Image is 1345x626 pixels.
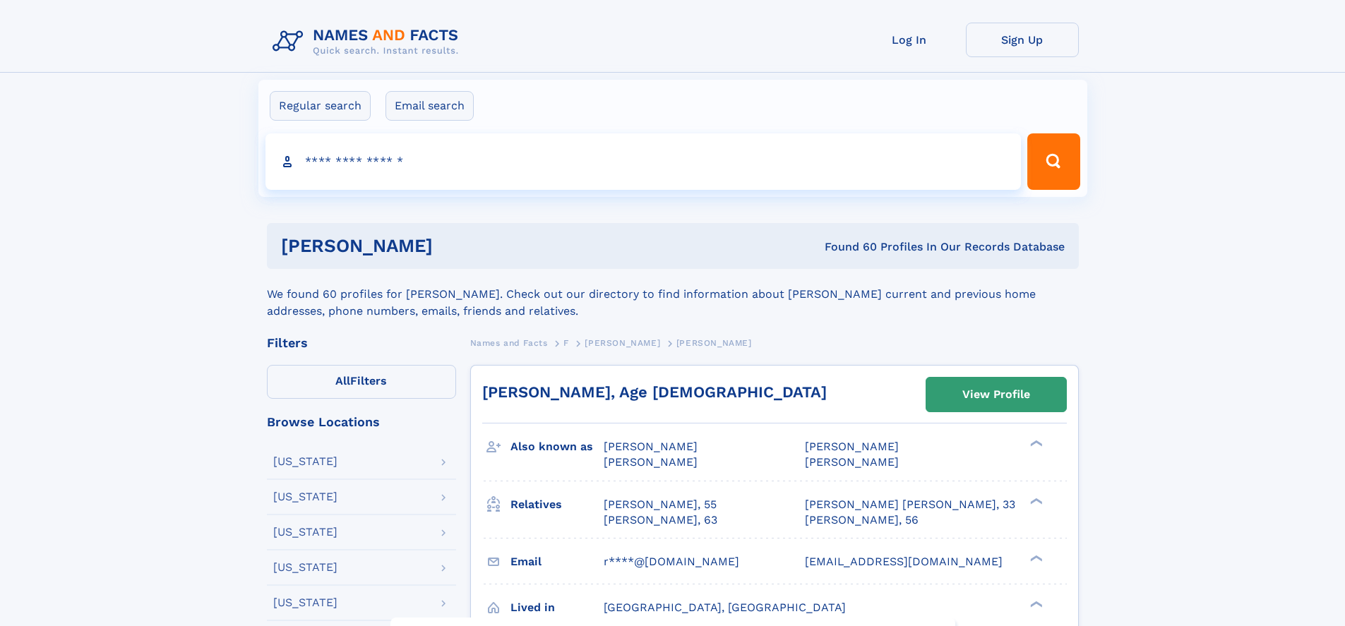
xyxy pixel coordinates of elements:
div: [US_STATE] [273,491,337,502]
div: ❯ [1027,553,1044,562]
h1: [PERSON_NAME] [281,237,629,255]
span: [PERSON_NAME] [585,338,660,348]
a: [PERSON_NAME], 63 [604,512,717,528]
a: [PERSON_NAME], 56 [805,512,919,528]
input: search input [265,133,1022,190]
label: Filters [267,365,456,399]
div: View Profile [962,378,1030,411]
img: Logo Names and Facts [267,23,470,61]
div: Found 60 Profiles In Our Records Database [628,239,1065,255]
a: View Profile [926,378,1066,411]
h3: Also known as [510,435,604,459]
span: F [563,338,569,348]
div: Filters [267,337,456,349]
a: [PERSON_NAME], 55 [604,497,717,512]
label: Regular search [270,91,371,121]
span: [PERSON_NAME] [604,440,698,453]
a: Log In [853,23,966,57]
span: [GEOGRAPHIC_DATA], [GEOGRAPHIC_DATA] [604,601,846,614]
h3: Lived in [510,596,604,620]
a: [PERSON_NAME], Age [DEMOGRAPHIC_DATA] [482,383,827,401]
div: [US_STATE] [273,562,337,573]
div: We found 60 profiles for [PERSON_NAME]. Check out our directory to find information about [PERSON... [267,269,1079,320]
div: [US_STATE] [273,597,337,608]
span: [PERSON_NAME] [805,440,899,453]
div: [US_STATE] [273,456,337,467]
div: ❯ [1027,496,1044,505]
label: Email search [385,91,474,121]
span: [EMAIL_ADDRESS][DOMAIN_NAME] [805,555,1003,568]
button: Search Button [1027,133,1080,190]
a: [PERSON_NAME] [PERSON_NAME], 33 [805,497,1015,512]
h3: Relatives [510,493,604,517]
span: [PERSON_NAME] [805,455,899,469]
h3: Email [510,550,604,574]
span: [PERSON_NAME] [676,338,752,348]
div: ❯ [1027,599,1044,608]
span: [PERSON_NAME] [604,455,698,469]
div: [US_STATE] [273,526,337,538]
div: Browse Locations [267,416,456,428]
a: [PERSON_NAME] [585,334,660,351]
a: Names and Facts [470,334,548,351]
span: All [335,374,350,387]
a: F [563,334,569,351]
div: ❯ [1027,439,1044,448]
a: Sign Up [966,23,1079,57]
